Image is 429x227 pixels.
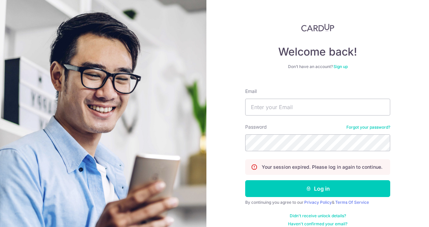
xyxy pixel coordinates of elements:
img: CardUp Logo [301,24,334,32]
a: Privacy Policy [304,200,332,205]
a: Sign up [334,64,348,69]
label: Email [245,88,257,95]
p: Your session expired. Please log in again to continue. [262,164,382,170]
div: Don’t have an account? [245,64,390,69]
a: Haven't confirmed your email? [288,221,347,227]
a: Didn't receive unlock details? [290,213,346,219]
button: Log in [245,180,390,197]
h4: Welcome back! [245,45,390,59]
a: Terms Of Service [335,200,369,205]
a: Forgot your password? [346,125,390,130]
input: Enter your Email [245,99,390,116]
div: By continuing you agree to our & [245,200,390,205]
label: Password [245,124,267,130]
